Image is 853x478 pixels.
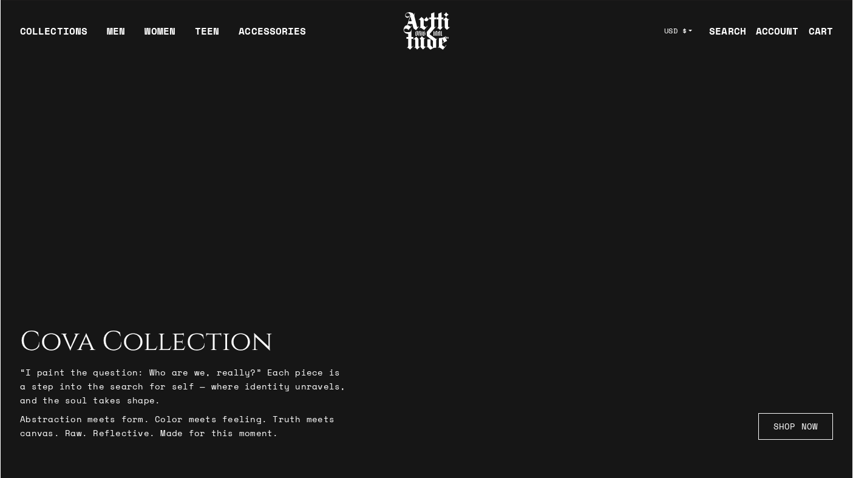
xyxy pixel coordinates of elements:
[657,18,700,44] button: USD $
[20,24,87,48] div: COLLECTIONS
[403,10,451,52] img: Arttitude
[699,19,746,43] a: SEARCH
[758,413,833,440] a: SHOP NOW
[10,24,316,48] ul: Main navigation
[239,24,306,48] div: ACCESSORIES
[20,326,348,358] h2: Cova Collection
[107,24,125,48] a: MEN
[664,26,687,36] span: USD $
[746,19,799,43] a: ACCOUNT
[799,19,833,43] a: Open cart
[809,24,833,38] div: CART
[144,24,175,48] a: WOMEN
[20,412,348,440] p: Abstraction meets form. Color meets feeling. Truth meets canvas. Raw. Reflective. Made for this m...
[195,24,219,48] a: TEEN
[20,365,348,407] p: “I paint the question: Who are we, really?” Each piece is a step into the search for self — where...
